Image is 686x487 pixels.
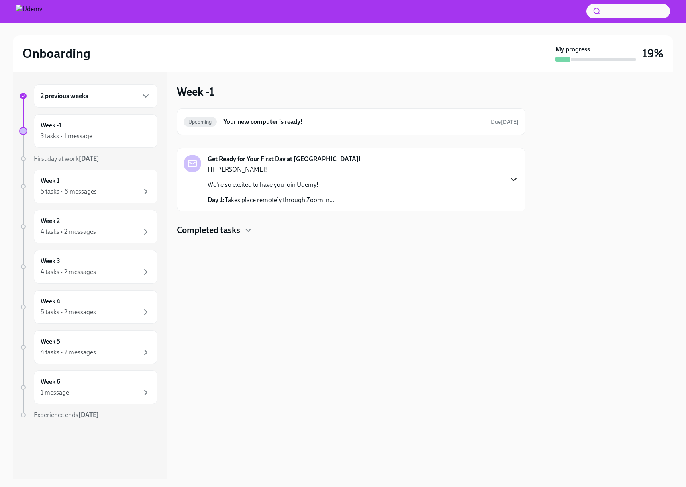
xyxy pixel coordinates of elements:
[491,119,519,125] span: Due
[41,377,60,386] h6: Week 6
[184,115,519,128] a: UpcomingYour new computer is ready!Due[DATE]
[41,308,96,317] div: 5 tasks • 2 messages
[41,132,92,141] div: 3 tasks • 1 message
[19,330,157,364] a: Week 54 tasks • 2 messages
[41,348,96,357] div: 4 tasks • 2 messages
[19,290,157,324] a: Week 45 tasks • 2 messages
[34,155,99,162] span: First day at work
[41,268,96,276] div: 4 tasks • 2 messages
[208,196,225,204] strong: Day 1:
[41,92,88,100] h6: 2 previous weeks
[491,118,519,126] span: August 23rd, 2025 14:00
[642,46,664,61] h3: 19%
[208,155,361,164] strong: Get Ready for Your First Day at [GEOGRAPHIC_DATA]!
[555,45,590,54] strong: My progress
[19,210,157,243] a: Week 24 tasks • 2 messages
[22,45,90,61] h2: Onboarding
[208,196,334,205] p: Takes place remotely through Zoom in...
[41,297,60,306] h6: Week 4
[19,154,157,163] a: First day at work[DATE]
[208,165,334,174] p: Hi [PERSON_NAME]!
[79,155,99,162] strong: [DATE]
[177,224,240,236] h4: Completed tasks
[177,224,525,236] div: Completed tasks
[34,411,99,419] span: Experience ends
[223,117,484,126] h6: Your new computer is ready!
[78,411,99,419] strong: [DATE]
[34,84,157,108] div: 2 previous weeks
[41,337,60,346] h6: Week 5
[501,119,519,125] strong: [DATE]
[41,187,97,196] div: 5 tasks • 6 messages
[41,121,61,130] h6: Week -1
[41,388,69,397] div: 1 message
[19,170,157,203] a: Week 15 tasks • 6 messages
[41,176,59,185] h6: Week 1
[16,5,42,18] img: Udemy
[19,250,157,284] a: Week 34 tasks • 2 messages
[184,119,217,125] span: Upcoming
[208,180,334,189] p: We're so excited to have you join Udemy!
[19,370,157,404] a: Week 61 message
[41,217,60,225] h6: Week 2
[41,227,96,236] div: 4 tasks • 2 messages
[41,257,60,266] h6: Week 3
[19,114,157,148] a: Week -13 tasks • 1 message
[177,84,214,99] h3: Week -1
